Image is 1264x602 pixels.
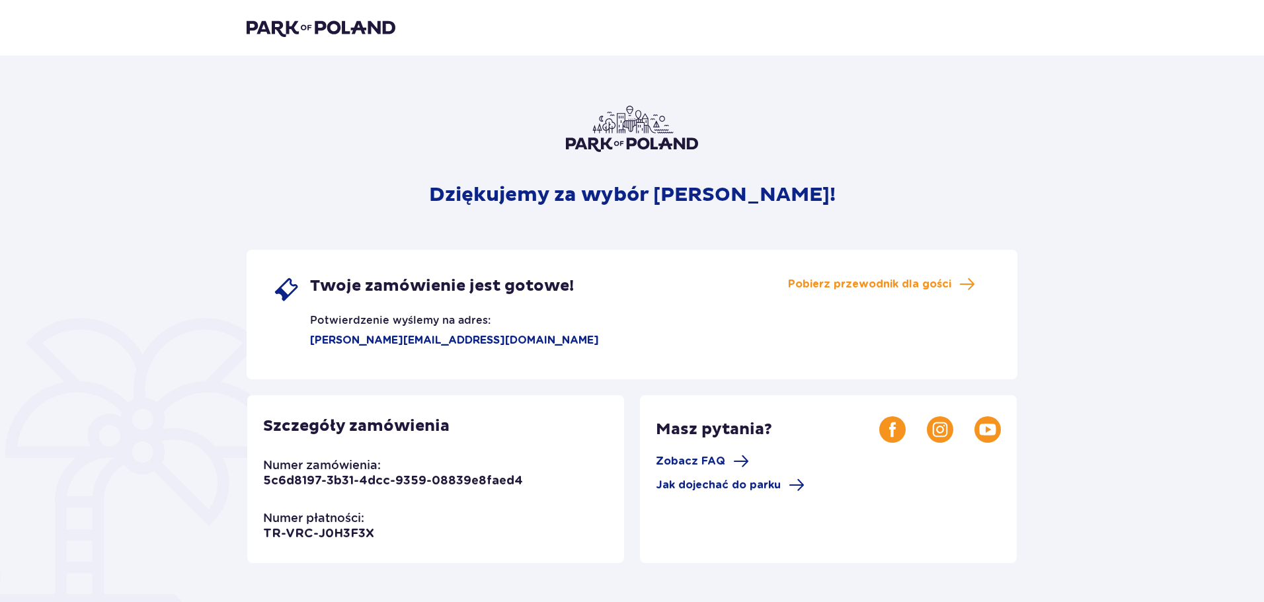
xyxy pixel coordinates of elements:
p: Numer zamówienia: [263,457,381,473]
span: Jak dojechać do parku [656,478,781,492]
span: Zobacz FAQ [656,454,725,469]
p: Dziękujemy za wybór [PERSON_NAME]! [429,182,836,207]
img: Facebook [879,416,906,443]
p: Numer płatności: [263,510,364,526]
p: TR-VRC-J0H3F3X [263,526,374,542]
p: Masz pytania? [656,420,879,439]
img: single ticket icon [273,276,299,303]
img: Park of Poland logo [247,19,395,37]
a: Pobierz przewodnik dla gości [788,276,975,292]
a: Jak dojechać do parku [656,477,805,493]
img: Youtube [974,416,1001,443]
p: Potwierdzenie wyślemy na adres: [273,303,491,328]
p: 5c6d8197-3b31-4dcc-9359-08839e8faed4 [263,473,523,489]
p: Szczegóły zamówienia [263,416,450,436]
span: Pobierz przewodnik dla gości [788,277,951,291]
img: Instagram [927,416,953,443]
span: Twoje zamówienie jest gotowe! [310,276,574,296]
p: [PERSON_NAME][EMAIL_ADDRESS][DOMAIN_NAME] [273,333,599,348]
img: Park of Poland logo [566,106,698,152]
a: Zobacz FAQ [656,453,749,469]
